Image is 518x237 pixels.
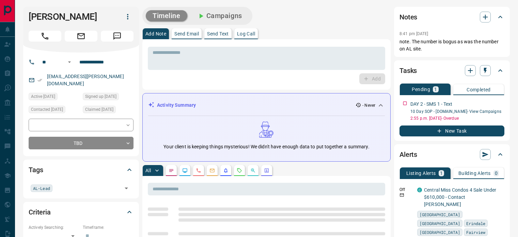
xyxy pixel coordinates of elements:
div: Tue Feb 06 2024 [29,93,79,102]
svg: Calls [196,168,201,173]
div: Tasks [399,62,504,79]
div: Tue Feb 06 2024 [83,93,134,102]
span: Active [DATE] [31,93,55,100]
div: condos.ca [417,188,422,192]
p: Add Note [145,31,166,36]
button: Timeline [146,10,187,21]
span: [GEOGRAPHIC_DATA] [420,220,460,227]
p: 1 [440,171,443,176]
p: Send Email [174,31,199,36]
span: Erindale [466,220,485,227]
p: All [145,168,151,173]
svg: Email Verified [37,78,42,83]
p: Off [399,187,413,193]
a: 10 Day SOP - [DOMAIN_NAME]- View Campaigns [410,109,501,114]
div: Criteria [29,204,134,220]
span: Fairview [466,229,485,236]
h2: Notes [399,12,417,23]
a: [EMAIL_ADDRESS][PERSON_NAME][DOMAIN_NAME] [47,74,124,86]
p: Actively Searching: [29,224,79,231]
span: [GEOGRAPHIC_DATA] [420,229,460,236]
span: [GEOGRAPHIC_DATA] [420,211,460,218]
div: Tags [29,162,134,178]
p: Listing Alerts [406,171,436,176]
div: Activity Summary- Never [148,99,385,112]
p: Timeframe: [83,224,134,231]
svg: Notes [169,168,174,173]
span: Contacted [DATE] [31,106,63,113]
p: - Never [362,102,375,108]
h1: [PERSON_NAME] [29,11,112,22]
div: Wed Feb 07 2024 [29,106,79,115]
svg: Listing Alerts [223,168,229,173]
p: Activity Summary [157,102,196,109]
span: Email [65,31,97,42]
div: TBD [29,137,134,149]
svg: Agent Actions [264,168,269,173]
h2: Tasks [399,65,417,76]
p: 1 [434,87,437,92]
span: Signed up [DATE] [85,93,116,100]
p: Pending [412,87,430,92]
p: 2:55 p.m. [DATE] - Overdue [410,115,504,121]
p: 8:41 pm [DATE] [399,31,428,36]
h2: Criteria [29,207,51,218]
svg: Email [399,193,404,197]
span: Message [101,31,134,42]
svg: Opportunities [250,168,256,173]
button: New Task [399,125,504,136]
svg: Requests [237,168,242,173]
div: Notes [399,9,504,25]
h2: Alerts [399,149,417,160]
a: Central Miss Condos 4 Sale Under $610,000 - Contact [PERSON_NAME] [424,187,496,207]
button: Open [122,183,131,193]
button: Campaigns [190,10,249,21]
p: Log Call [237,31,255,36]
p: DAY 2 - SMS 1 - Text [410,101,453,108]
p: note. The number is bogus as was the number on AL site. [399,38,504,53]
p: Your client is keeping things mysterious! We didn't have enough data to put together a summary. [163,143,369,150]
div: Alerts [399,146,504,163]
p: Send Text [207,31,229,36]
span: AL-Lead [33,185,50,192]
p: 0 [495,171,498,176]
div: Tue Feb 06 2024 [83,106,134,115]
h2: Tags [29,164,43,175]
svg: Lead Browsing Activity [182,168,188,173]
svg: Emails [209,168,215,173]
span: Call [29,31,61,42]
button: Open [65,58,74,66]
span: Claimed [DATE] [85,106,113,113]
p: Completed [467,87,491,92]
p: Building Alerts [458,171,491,176]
